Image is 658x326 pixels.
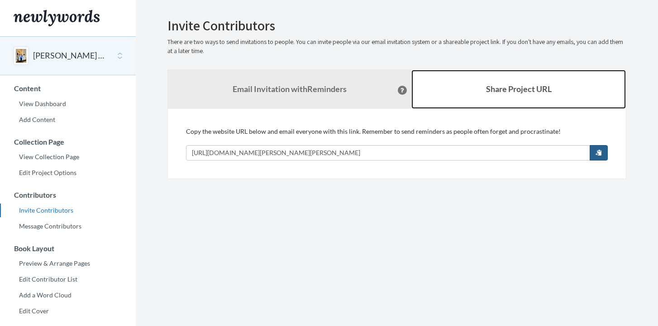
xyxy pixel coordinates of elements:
[33,50,106,62] button: [PERSON_NAME] and [PERSON_NAME]'s 30th Anniversary
[19,6,52,15] span: Support
[167,18,626,33] h2: Invite Contributors
[0,244,136,253] h3: Book Layout
[233,84,347,94] strong: Email Invitation with Reminders
[186,127,608,161] div: Copy the website URL below and email everyone with this link. Remember to send reminders as peopl...
[0,138,136,146] h3: Collection Page
[0,191,136,199] h3: Contributors
[14,10,100,26] img: Newlywords logo
[486,84,552,94] b: Share Project URL
[0,84,136,92] h3: Content
[167,38,626,56] p: There are two ways to send invitations to people. You can invite people via our email invitation ...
